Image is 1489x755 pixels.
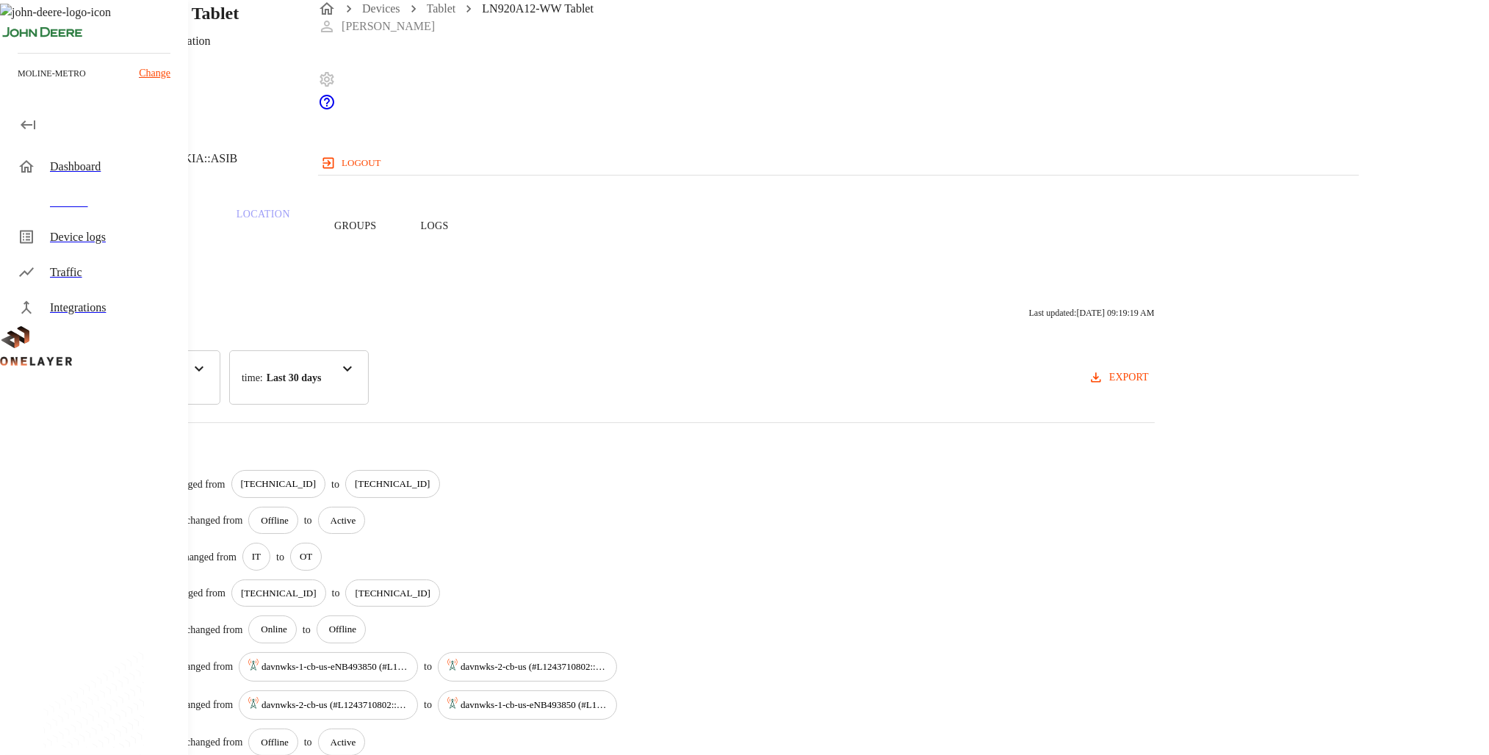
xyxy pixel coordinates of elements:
[262,660,408,674] p: davnwks-1-cb-us-eNB493850 (#L1243710840::NOKIA::ASIB)
[329,622,356,637] p: NO DATA
[267,370,322,386] p: Last 30 days
[176,659,233,674] p: changed from
[261,513,288,528] p: NO DATA
[186,734,242,750] p: changed from
[37,441,1155,458] p: 157 results
[424,659,432,674] p: to
[242,370,263,386] p: time :
[427,2,456,15] a: Tablet
[186,622,242,637] p: changed from
[1029,306,1155,319] p: Last updated: [DATE] 09:19:19 AM
[262,698,408,712] p: davnwks-2-cb-us (#L1243710802::NOKIA::ASIB)
[261,622,286,637] p: NO DATA
[318,151,1359,175] a: logout
[355,477,430,491] p: NO DATA
[461,698,608,712] p: davnwks-1-cb-us-eNB493850 (#L1243710840::NOKIA::ASIB)
[355,586,430,601] p: NO DATA
[276,549,284,565] p: to
[304,734,312,750] p: to
[304,513,312,528] p: to
[168,477,225,492] p: changed from
[331,477,339,492] p: to
[331,513,356,528] p: NO DATA
[179,549,236,565] p: changed from
[318,101,336,113] span: Support Portal
[424,697,432,712] p: to
[169,585,226,601] p: changed from
[241,586,317,601] p: NO DATA
[214,179,312,272] a: Location
[300,549,312,564] p: NO DATA
[1086,364,1155,391] button: export
[318,151,386,175] button: logout
[332,585,340,601] p: to
[342,18,435,35] p: [PERSON_NAME]
[318,101,336,113] a: onelayer-support
[176,697,233,712] p: changed from
[303,622,311,637] p: to
[252,549,261,564] p: NO DATA
[399,179,471,272] button: Logs
[362,2,400,15] a: Devices
[186,513,242,528] p: changed from
[261,735,288,750] p: NO DATA
[461,660,608,674] p: davnwks-2-cb-us (#L1243710802::NOKIA::ASIB)
[312,179,399,272] button: Groups
[241,477,317,491] p: NO DATA
[331,735,356,750] p: NO DATA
